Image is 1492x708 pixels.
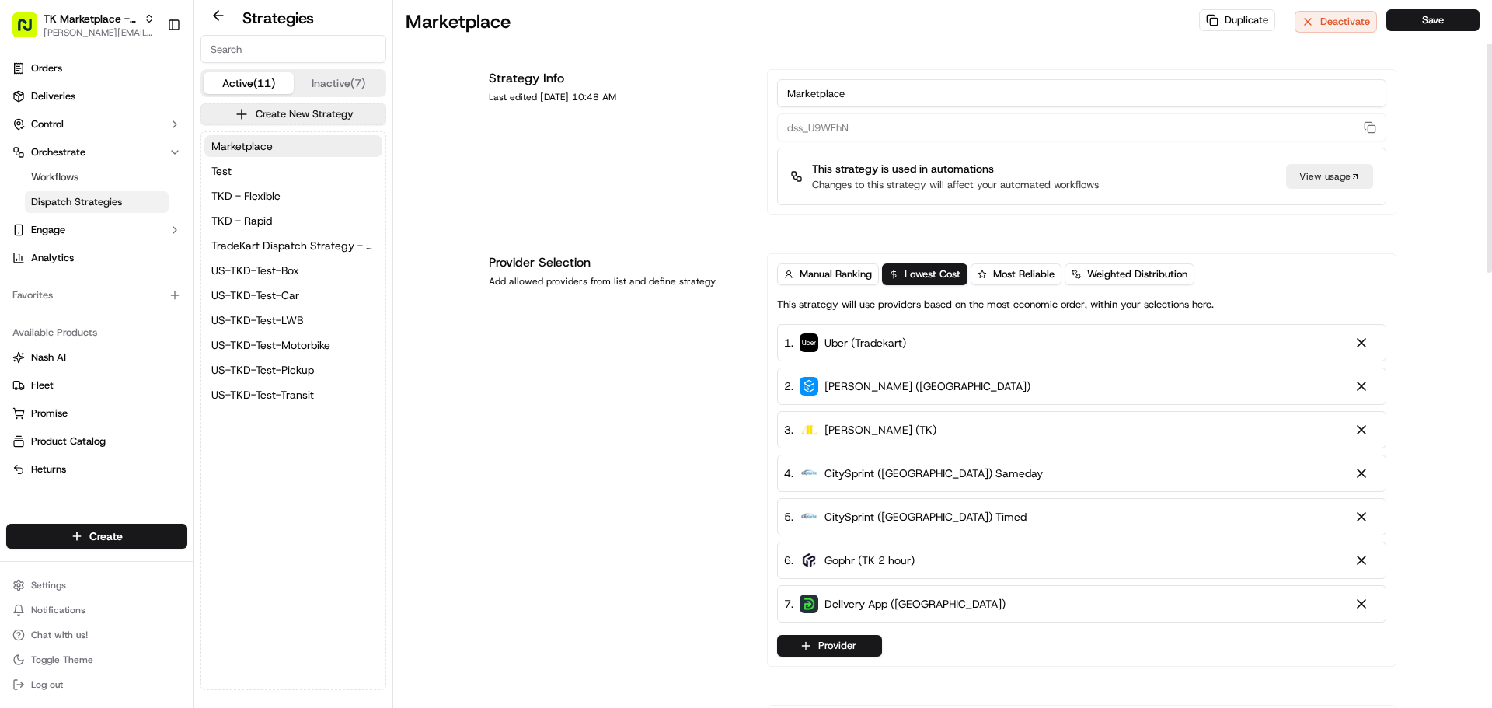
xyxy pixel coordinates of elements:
span: Promise [31,406,68,420]
button: Provider [777,635,882,657]
div: 4 . [784,465,1043,482]
button: Toggle Theme [6,649,187,671]
button: Most Reliable [971,263,1061,285]
button: Fleet [6,373,187,398]
button: Duplicate [1199,9,1275,31]
button: TKD - Rapid [204,210,382,232]
span: [PERSON_NAME] ([GEOGRAPHIC_DATA]) [824,378,1030,394]
span: Most Reliable [993,267,1055,281]
button: TradeKart Dispatch Strategy - Choice Assign [204,235,382,256]
button: Weighted Distribution [1065,263,1194,285]
div: Add allowed providers from list and define strategy [489,275,748,288]
div: Last edited [DATE] 10:48 AM [489,91,748,103]
button: Deactivate [1295,11,1377,33]
button: US-TKD-Test-Car [204,284,382,306]
img: stuart_logo.png [800,377,818,396]
span: Fleet [31,378,54,392]
span: CitySprint ([GEOGRAPHIC_DATA]) Timed [824,509,1027,525]
a: Dispatch Strategies [25,191,169,213]
button: US-TKD-Test-Transit [204,384,382,406]
div: 6 . [784,552,915,569]
button: Orchestrate [6,140,187,165]
span: Log out [31,678,63,691]
span: Control [31,117,64,131]
button: US-TKD-Test-Pickup [204,359,382,381]
a: Marketplace [204,135,382,157]
span: Orchestrate [31,145,85,159]
button: Inactive (7) [294,72,384,94]
button: TK Marketplace - TKD[PERSON_NAME][EMAIL_ADDRESS][DOMAIN_NAME] [6,6,161,44]
button: Log out [6,674,187,696]
span: TKD - Flexible [211,188,281,204]
span: US-TKD-Test-Box [211,263,299,278]
button: TK Marketplace - TKD [44,11,138,26]
span: TKD - Rapid [211,213,272,228]
span: US-TKD-Test-Motorbike [211,337,330,353]
button: [PERSON_NAME][EMAIL_ADDRESS][DOMAIN_NAME] [44,26,155,39]
a: Workflows [25,166,169,188]
div: Favorites [6,283,187,308]
span: Manual Ranking [800,267,872,281]
a: Returns [12,462,181,476]
span: [PERSON_NAME] (TK) [824,422,936,438]
p: Changes to this strategy will affect your automated workflows [812,178,1099,192]
img: city_sprint_logo.png [800,464,818,483]
span: Engage [31,223,65,237]
h1: Strategy Info [489,69,748,88]
button: TKD - Flexible [204,185,382,207]
span: US-TKD-Test-Pickup [211,362,314,378]
button: US-TKD-Test-Box [204,260,382,281]
span: Notifications [31,604,85,616]
button: US-TKD-Test-LWB [204,309,382,331]
a: Nash AI [12,351,181,364]
span: US-TKD-Test-Car [211,288,299,303]
a: Promise [12,406,181,420]
button: Create [6,524,187,549]
span: Deliveries [31,89,75,103]
p: This strategy is used in automations [812,161,1099,176]
a: Product Catalog [12,434,181,448]
h1: Provider Selection [489,253,748,272]
span: Returns [31,462,66,476]
span: Analytics [31,251,74,265]
button: Control [6,112,187,137]
a: Deliveries [6,84,187,109]
span: Delivery App ([GEOGRAPHIC_DATA]) [824,596,1006,612]
img: city_sprint_logo.png [800,507,818,526]
button: Chat with us! [6,624,187,646]
span: Toggle Theme [31,654,93,666]
div: 2 . [784,378,1030,395]
span: CitySprint ([GEOGRAPHIC_DATA]) Sameday [824,466,1043,481]
span: Dispatch Strategies [31,195,122,209]
span: Create [89,528,123,544]
img: uber-new-logo.jpeg [800,333,818,352]
button: Create New Strategy [200,103,386,125]
span: Chat with us! [31,629,88,641]
button: US-TKD-Test-Motorbike [204,334,382,356]
span: Workflows [31,170,78,184]
button: Promise [6,401,187,426]
button: Engage [6,218,187,242]
button: Lowest Cost [882,263,967,285]
button: Returns [6,457,187,482]
div: 1 . [784,334,906,351]
span: Lowest Cost [905,267,960,281]
div: View usage [1286,164,1373,189]
span: Gophr (TK 2 hour) [824,553,915,568]
h1: Marketplace [406,9,511,34]
button: Nash AI [6,345,187,370]
button: Product Catalog [6,429,187,454]
span: Test [211,163,232,179]
button: Manual Ranking [777,263,879,285]
button: Save [1386,9,1480,31]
